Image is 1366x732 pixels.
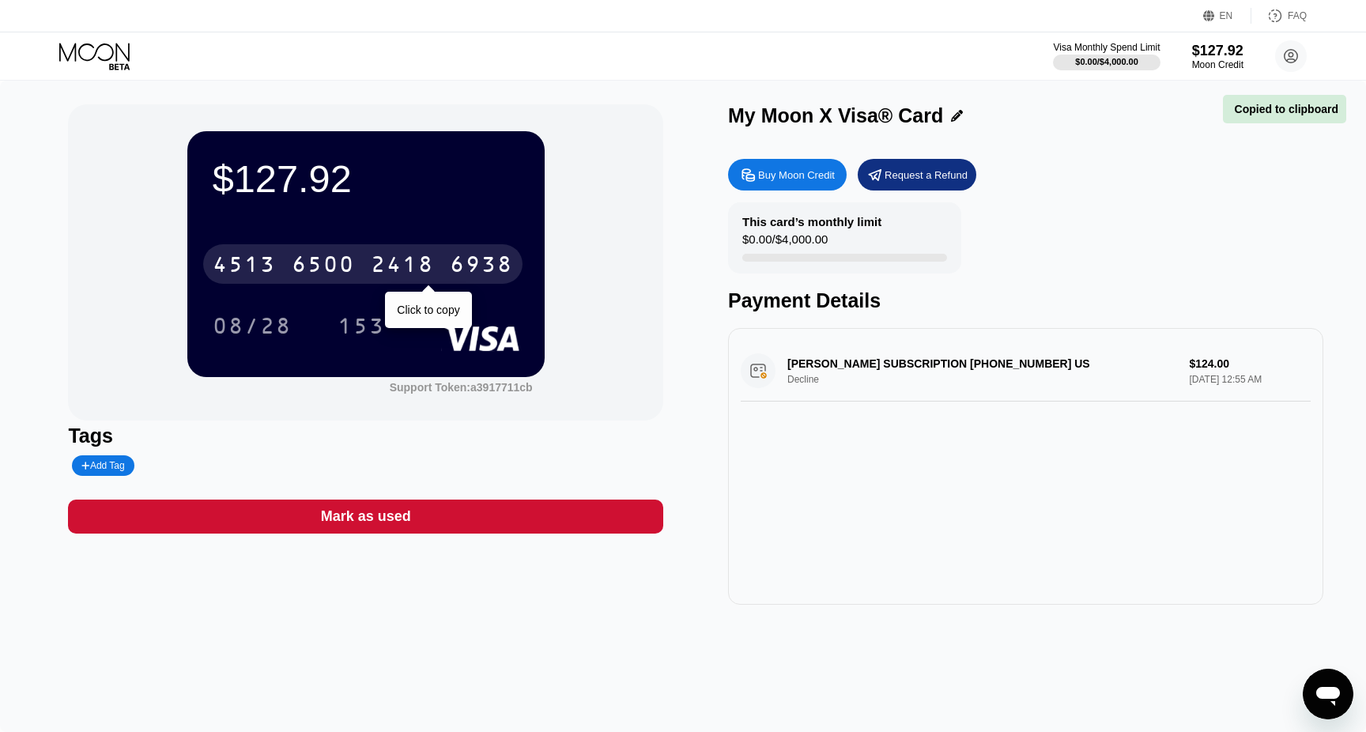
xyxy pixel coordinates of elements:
div: FAQ [1288,10,1307,21]
div: Click to copy [397,304,459,316]
div: FAQ [1251,8,1307,24]
div: 4513650024186938 [203,244,523,284]
div: Visa Monthly Spend Limit [1053,42,1160,53]
div: 153 [326,306,397,345]
div: Buy Moon Credit [758,168,835,182]
div: Tags [68,424,663,447]
div: EN [1203,8,1251,24]
div: 4513 [213,254,276,279]
div: EN [1220,10,1233,21]
div: Payment Details [728,289,1323,312]
div: Support Token: a3917711cb [390,381,533,394]
iframe: Кнопка запуска окна обмена сообщениями [1303,669,1353,719]
div: 6938 [450,254,513,279]
div: $0.00 / $4,000.00 [1075,57,1138,66]
div: Mark as used [321,507,411,526]
div: 2418 [371,254,434,279]
div: This card’s monthly limit [742,215,881,228]
div: Support Token:a3917711cb [390,381,533,394]
div: $127.92 [213,157,519,201]
div: Buy Moon Credit [728,159,847,191]
div: Copied to clipboard [1231,103,1338,115]
div: Add Tag [81,460,124,471]
div: 153 [338,315,385,341]
div: Moon Credit [1192,59,1243,70]
div: 6500 [292,254,355,279]
div: Request a Refund [885,168,968,182]
div: Mark as used [68,500,663,534]
div: Request a Refund [858,159,976,191]
div: Visa Monthly Spend Limit$0.00/$4,000.00 [1053,42,1160,70]
div: 08/28 [201,306,304,345]
div: My Moon X Visa® Card [728,104,943,127]
div: $0.00 / $4,000.00 [742,232,828,254]
div: Add Tag [72,455,134,476]
div: $127.92 [1192,43,1243,59]
div: 08/28 [213,315,292,341]
div: $127.92Moon Credit [1192,43,1243,70]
